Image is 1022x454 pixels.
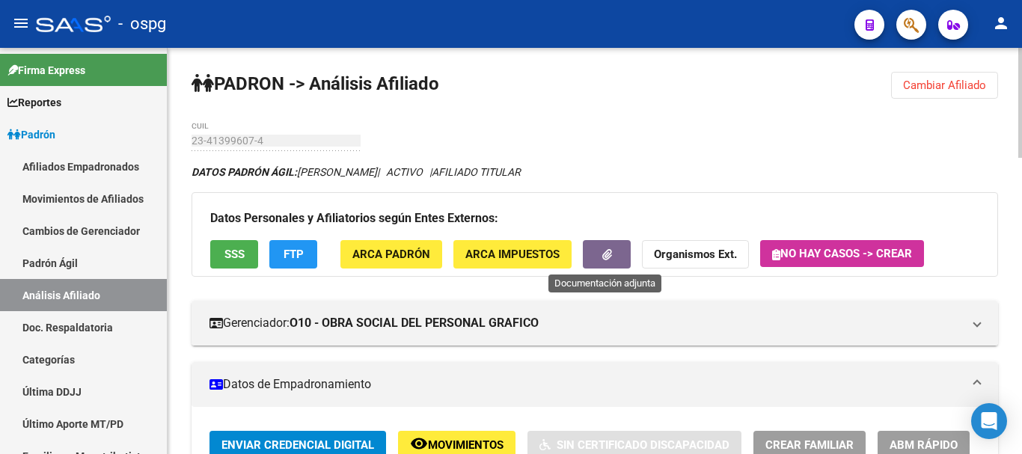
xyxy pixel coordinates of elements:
[209,376,962,393] mat-panel-title: Datos de Empadronamiento
[890,438,958,452] span: ABM Rápido
[118,7,166,40] span: - ospg
[992,14,1010,32] mat-icon: person
[765,438,854,452] span: Crear Familiar
[352,248,430,262] span: ARCA Padrón
[209,315,962,331] mat-panel-title: Gerenciador:
[192,166,297,178] strong: DATOS PADRÓN ÁGIL:
[642,240,749,268] button: Organismos Ext.
[428,438,504,452] span: Movimientos
[290,315,539,331] strong: O10 - OBRA SOCIAL DEL PERSONAL GRAFICO
[12,14,30,32] mat-icon: menu
[971,403,1007,439] div: Open Intercom Messenger
[410,435,428,453] mat-icon: remove_red_eye
[269,240,317,268] button: FTP
[284,248,304,262] span: FTP
[465,248,560,262] span: ARCA Impuestos
[224,248,245,262] span: SSS
[432,166,521,178] span: AFILIADO TITULAR
[192,301,998,346] mat-expansion-panel-header: Gerenciador:O10 - OBRA SOCIAL DEL PERSONAL GRAFICO
[7,94,61,111] span: Reportes
[453,240,572,268] button: ARCA Impuestos
[221,438,374,452] span: Enviar Credencial Digital
[340,240,442,268] button: ARCA Padrón
[192,166,521,178] i: | ACTIVO |
[760,240,924,267] button: No hay casos -> Crear
[7,62,85,79] span: Firma Express
[7,126,55,143] span: Padrón
[557,438,729,452] span: Sin Certificado Discapacidad
[192,166,377,178] span: [PERSON_NAME]
[772,247,912,260] span: No hay casos -> Crear
[192,362,998,407] mat-expansion-panel-header: Datos de Empadronamiento
[210,208,979,229] h3: Datos Personales y Afiliatorios según Entes Externos:
[903,79,986,92] span: Cambiar Afiliado
[654,248,737,262] strong: Organismos Ext.
[192,73,439,94] strong: PADRON -> Análisis Afiliado
[210,240,258,268] button: SSS
[891,72,998,99] button: Cambiar Afiliado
